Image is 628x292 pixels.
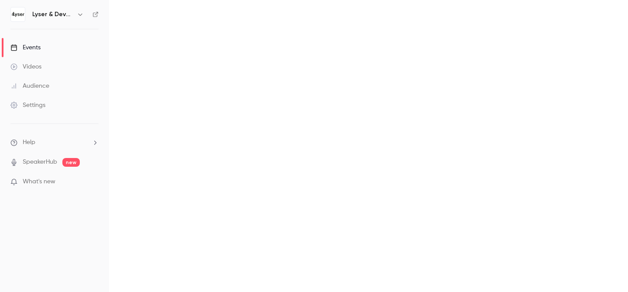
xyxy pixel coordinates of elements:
img: Lyser & Develop Diverse [11,7,25,21]
div: Videos [10,62,41,71]
div: Settings [10,101,45,110]
h6: Lyser & Develop Diverse [32,10,73,19]
a: SpeakerHub [23,158,57,167]
div: Events [10,43,41,52]
li: help-dropdown-opener [10,138,99,147]
span: new [62,158,80,167]
span: What's new [23,177,55,186]
div: Audience [10,82,49,90]
span: Help [23,138,35,147]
